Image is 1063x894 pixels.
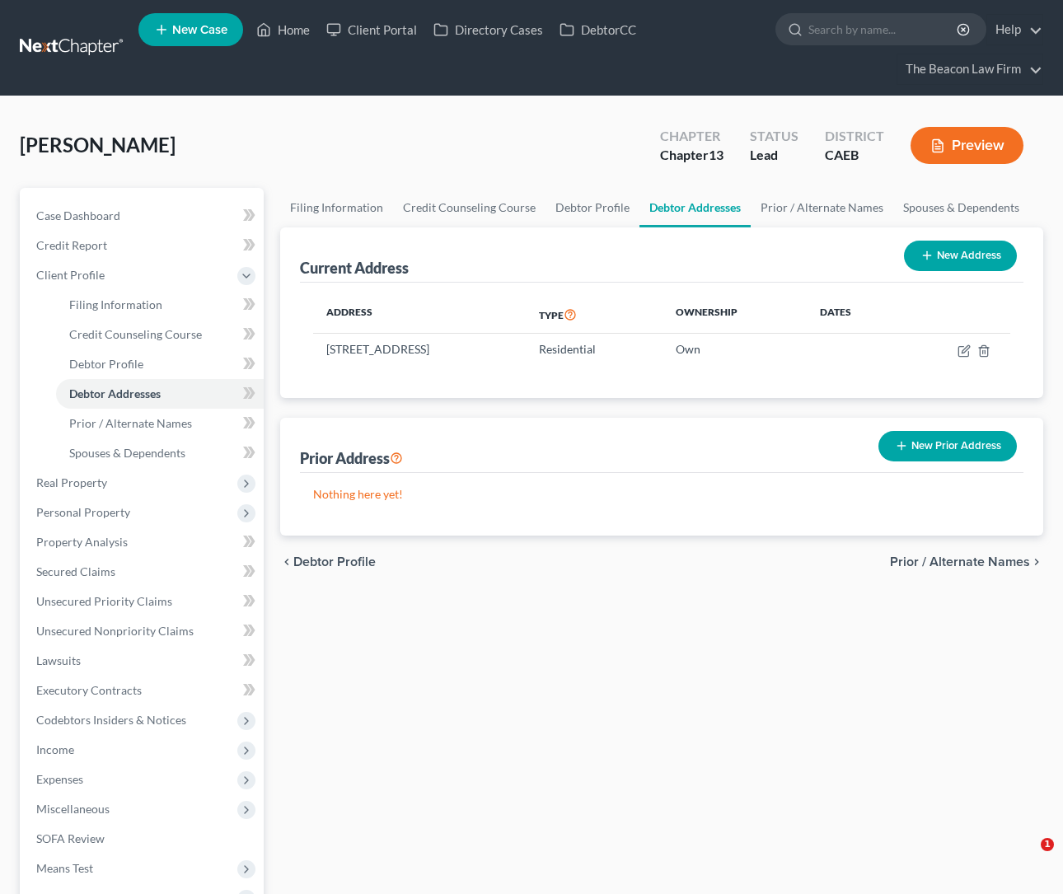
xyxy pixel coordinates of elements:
span: Expenses [36,772,83,786]
span: Miscellaneous [36,802,110,816]
a: Client Portal [318,15,425,44]
span: Means Test [36,861,93,875]
a: Credit Counseling Course [56,320,264,349]
span: Credit Report [36,238,107,252]
a: Prior / Alternate Names [751,188,893,227]
a: Directory Cases [425,15,551,44]
div: District [825,127,884,146]
span: Prior / Alternate Names [890,555,1030,569]
span: Property Analysis [36,535,128,549]
th: Dates [807,296,901,334]
span: Personal Property [36,505,130,519]
span: 1 [1041,838,1054,851]
span: Lawsuits [36,653,81,667]
button: Preview [911,127,1023,164]
a: Debtor Addresses [639,188,751,227]
th: Ownership [663,296,808,334]
span: Debtor Addresses [69,386,161,400]
a: The Beacon Law Firm [897,54,1042,84]
div: Prior Address [300,448,403,468]
button: New Prior Address [878,431,1017,461]
span: New Case [172,24,227,36]
span: Real Property [36,475,107,489]
a: Credit Counseling Course [393,188,546,227]
th: Address [313,296,526,334]
span: Client Profile [36,268,105,282]
span: [PERSON_NAME] [20,133,176,157]
span: Case Dashboard [36,208,120,222]
a: DebtorCC [551,15,644,44]
a: Lawsuits [23,646,264,676]
div: Current Address [300,258,409,278]
span: Executory Contracts [36,683,142,697]
i: chevron_right [1030,555,1043,569]
div: Status [750,127,798,146]
a: Property Analysis [23,527,264,557]
a: Spouses & Dependents [56,438,264,468]
th: Type [526,296,663,334]
button: New Address [904,241,1017,271]
span: Codebtors Insiders & Notices [36,713,186,727]
button: chevron_left Debtor Profile [280,555,376,569]
a: Debtor Profile [56,349,264,379]
a: Filing Information [280,188,393,227]
span: Filing Information [69,297,162,311]
a: Debtor Addresses [56,379,264,409]
a: Help [987,15,1042,44]
a: Unsecured Nonpriority Claims [23,616,264,646]
a: Unsecured Priority Claims [23,587,264,616]
span: 13 [709,147,723,162]
a: Case Dashboard [23,201,264,231]
span: Income [36,742,74,756]
span: Prior / Alternate Names [69,416,192,430]
i: chevron_left [280,555,293,569]
td: [STREET_ADDRESS] [313,334,526,365]
span: Debtor Profile [293,555,376,569]
a: Spouses & Dependents [893,188,1029,227]
div: Lead [750,146,798,165]
a: Prior / Alternate Names [56,409,264,438]
td: Own [663,334,808,365]
a: SOFA Review [23,824,264,854]
span: SOFA Review [36,831,105,845]
span: Secured Claims [36,564,115,578]
div: Chapter [660,127,723,146]
td: Residential [526,334,663,365]
button: Prior / Alternate Names chevron_right [890,555,1043,569]
div: CAEB [825,146,884,165]
a: Secured Claims [23,557,264,587]
a: Filing Information [56,290,264,320]
p: Nothing here yet! [313,486,1011,503]
span: Unsecured Nonpriority Claims [36,624,194,638]
a: Executory Contracts [23,676,264,705]
span: Debtor Profile [69,357,143,371]
span: Unsecured Priority Claims [36,594,172,608]
a: Credit Report [23,231,264,260]
iframe: Intercom live chat [1007,838,1047,878]
div: Chapter [660,146,723,165]
span: Credit Counseling Course [69,327,202,341]
a: Home [248,15,318,44]
a: Debtor Profile [546,188,639,227]
span: Spouses & Dependents [69,446,185,460]
input: Search by name... [808,14,959,44]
